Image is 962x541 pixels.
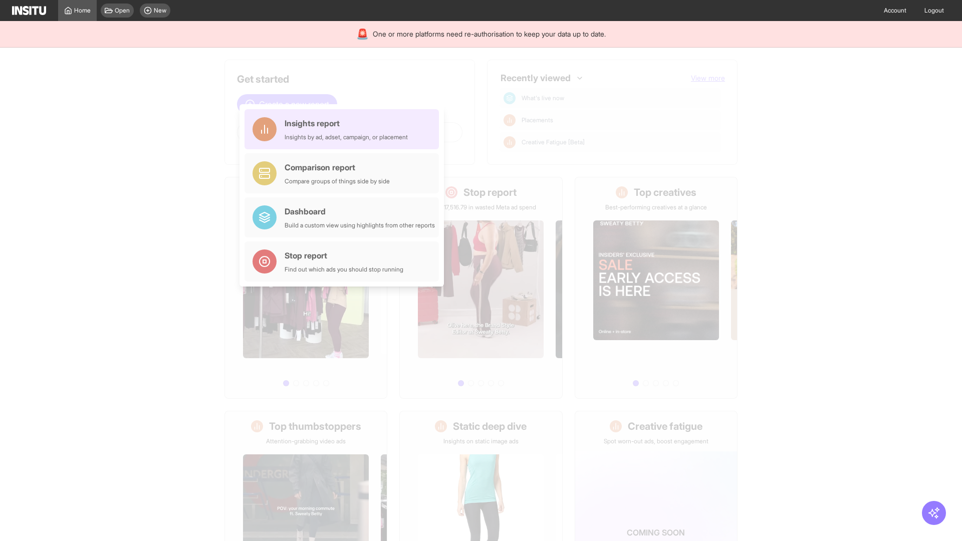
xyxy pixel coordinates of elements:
[285,177,390,185] div: Compare groups of things side by side
[154,7,166,15] span: New
[373,29,606,39] span: One or more platforms need re-authorisation to keep your data up to date.
[285,117,408,129] div: Insights report
[115,7,130,15] span: Open
[285,161,390,173] div: Comparison report
[285,205,435,217] div: Dashboard
[356,27,369,41] div: 🚨
[285,133,408,141] div: Insights by ad, adset, campaign, or placement
[285,249,403,261] div: Stop report
[285,221,435,229] div: Build a custom view using highlights from other reports
[74,7,91,15] span: Home
[12,6,46,15] img: Logo
[285,265,403,274] div: Find out which ads you should stop running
